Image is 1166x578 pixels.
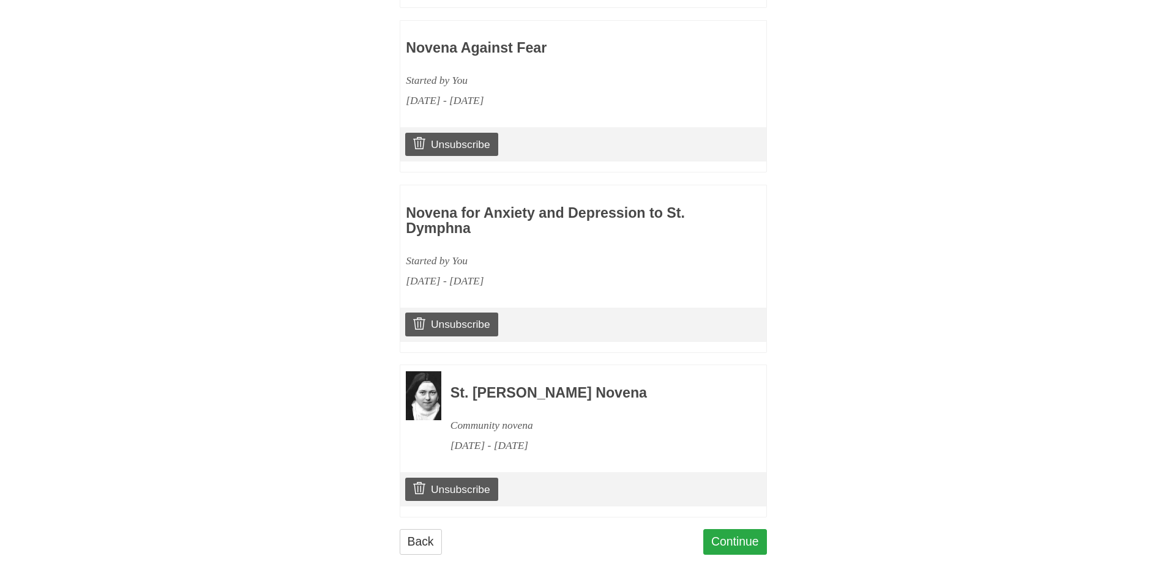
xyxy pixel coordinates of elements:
a: Unsubscribe [405,133,498,156]
h3: Novena for Anxiety and Depression to St. Dymphna [406,206,689,237]
a: Continue [703,529,767,554]
h3: St. [PERSON_NAME] Novena [450,385,733,401]
div: [DATE] - [DATE] [450,435,733,456]
img: Novena image [406,371,441,420]
div: Started by You [406,70,689,91]
div: [DATE] - [DATE] [406,271,689,291]
div: Started by You [406,251,689,271]
a: Unsubscribe [405,478,498,501]
div: Community novena [450,415,733,435]
a: Back [400,529,442,554]
div: [DATE] - [DATE] [406,91,689,111]
a: Unsubscribe [405,313,498,336]
h3: Novena Against Fear [406,40,689,56]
